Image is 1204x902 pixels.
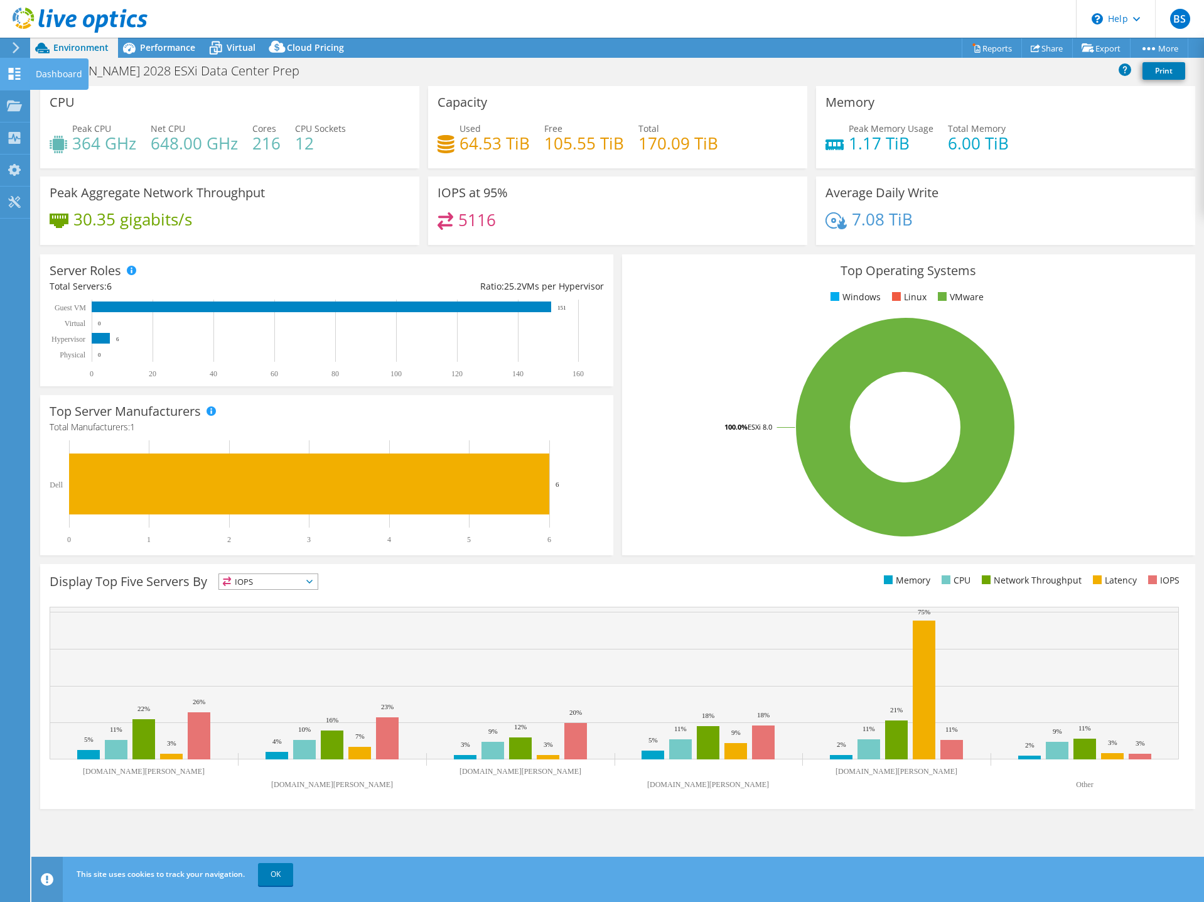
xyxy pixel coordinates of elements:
[1142,62,1185,80] a: Print
[438,95,487,109] h3: Capacity
[556,481,559,488] text: 6
[50,420,604,434] h4: Total Manufacturers:
[295,122,346,134] span: CPU Sockets
[387,535,391,544] text: 4
[98,352,101,358] text: 0
[295,136,346,150] h4: 12
[72,136,136,150] h4: 364 GHz
[825,186,938,200] h3: Average Daily Write
[460,767,581,776] text: [DOMAIN_NAME][PERSON_NAME]
[638,122,659,134] span: Total
[945,725,958,733] text: 11%
[83,767,205,776] text: [DOMAIN_NAME][PERSON_NAME]
[702,712,714,719] text: 18%
[460,122,481,134] span: Used
[147,535,151,544] text: 1
[307,535,311,544] text: 3
[572,369,584,378] text: 160
[837,741,846,748] text: 2%
[252,136,281,150] h4: 216
[219,574,318,589] span: IOPS
[1136,739,1145,747] text: 3%
[488,727,498,735] text: 9%
[140,41,195,53] span: Performance
[849,122,933,134] span: Peak Memory Usage
[724,422,748,432] tspan: 100.0%
[1076,780,1093,789] text: Other
[757,711,770,719] text: 18%
[460,136,530,150] h4: 64.53 TiB
[1078,724,1091,732] text: 11%
[77,869,245,879] span: This site uses cookies to track your navigation.
[461,741,470,748] text: 3%
[632,264,1186,278] h3: Top Operating Systems
[1090,573,1137,587] li: Latency
[881,573,930,587] li: Memory
[116,336,119,342] text: 6
[151,122,185,134] span: Net CPU
[1092,13,1103,24] svg: \n
[948,136,1009,150] h4: 6.00 TiB
[60,350,85,359] text: Physical
[648,736,658,744] text: 5%
[84,736,94,743] text: 5%
[326,716,338,724] text: 16%
[90,369,94,378] text: 0
[852,212,913,226] h4: 7.08 TiB
[137,705,150,712] text: 22%
[451,369,463,378] text: 120
[50,264,121,278] h3: Server Roles
[98,320,101,327] text: 0
[827,290,881,304] li: Windows
[149,369,156,378] text: 20
[438,186,508,200] h3: IOPS at 95%
[110,725,122,733] text: 11%
[825,95,874,109] h3: Memory
[638,136,718,150] h4: 170.09 TiB
[51,335,85,344] text: Hypervisor
[271,780,393,789] text: [DOMAIN_NAME][PERSON_NAME]
[381,703,394,710] text: 23%
[390,369,402,378] text: 100
[50,405,201,418] h3: Top Server Manufacturers
[836,767,957,776] text: [DOMAIN_NAME][PERSON_NAME]
[1170,9,1190,29] span: BS
[1053,727,1062,735] text: 9%
[544,741,553,748] text: 3%
[979,573,1082,587] li: Network Throughput
[731,729,741,736] text: 9%
[107,280,112,292] span: 6
[504,280,522,292] span: 25.2
[50,481,63,489] text: Dell
[647,780,769,789] text: [DOMAIN_NAME][PERSON_NAME]
[258,863,293,886] a: OK
[1025,741,1035,749] text: 2%
[298,725,311,733] text: 10%
[569,709,582,716] text: 20%
[73,212,192,226] h4: 30.35 gigabits/s
[67,535,71,544] text: 0
[458,213,496,227] h4: 5116
[962,38,1022,58] a: Reports
[50,280,326,293] div: Total Servers:
[918,608,930,616] text: 75%
[1072,38,1131,58] a: Export
[326,280,603,293] div: Ratio: VMs per Hypervisor
[1130,38,1188,58] a: More
[227,41,255,53] span: Virtual
[948,122,1006,134] span: Total Memory
[674,725,687,732] text: 11%
[514,723,527,731] text: 12%
[287,41,344,53] span: Cloud Pricing
[863,725,875,732] text: 11%
[467,535,471,544] text: 5
[890,706,903,714] text: 21%
[30,58,89,90] div: Dashboard
[748,422,772,432] tspan: ESXi 8.0
[252,122,276,134] span: Cores
[544,122,562,134] span: Free
[1145,573,1180,587] li: IOPS
[210,369,217,378] text: 40
[167,739,176,747] text: 3%
[41,64,319,78] h1: [PERSON_NAME] 2028 ESXi Data Center Prep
